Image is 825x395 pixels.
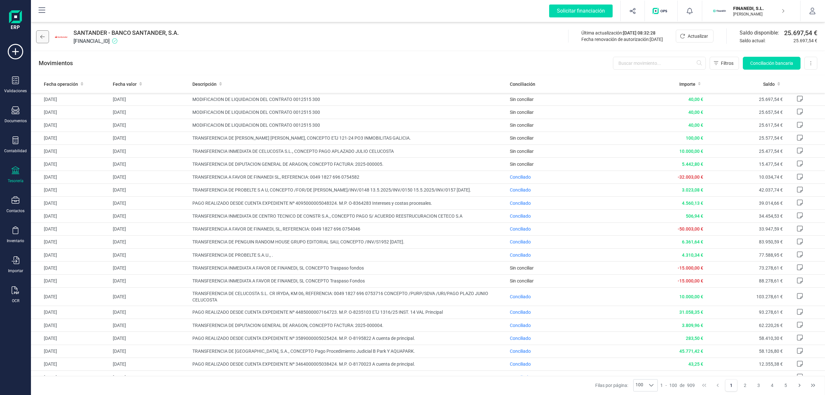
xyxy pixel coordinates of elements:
img: Logo Finanedi [9,10,22,31]
td: [DATE] [110,93,189,106]
p: [PERSON_NAME] [733,12,785,17]
span: 25.697,54 € [793,37,817,44]
span: TRANSFERENCIA INMEDIATA DE CELUCOSTA S.L., CONCEPTO PAGO APLAZADO JULIO CELUCOSTA [192,148,505,154]
span: 4.310,34 € [682,252,703,258]
span: Saldo disponible: [740,29,781,37]
span: Descripción [192,81,217,87]
span: 40,00 € [688,123,703,128]
span: Conciliación [510,81,535,87]
span: TRANSFERENCIA DE PROBELTE S.A.U., . [192,252,505,258]
span: 31.058,35 € [679,310,703,315]
td: 73.278,61 € [706,262,785,274]
span: 5.442,80 € [682,162,703,167]
span: -40,00 € [687,375,703,380]
td: 15.477,54 € [706,158,785,171]
td: [DATE] [110,306,189,319]
td: [DATE] [110,235,189,248]
td: [DATE] [31,106,110,119]
span: 100 [634,380,645,391]
td: [DATE] [110,210,189,222]
td: 88.278,61 € [706,274,785,287]
td: [DATE] [31,306,110,319]
span: TRANSFERENCIA DE DIPUTACION GENERAL DE ARAGON, CONCEPTO FACTURA: 2025-000005. [192,161,505,167]
div: Fecha renovación de autorización: [581,36,663,43]
td: 33.947,59 € [706,222,785,235]
span: 506,94 € [686,213,703,219]
div: Última actualización: [581,30,663,36]
span: 43,25 € [688,361,703,367]
button: Page 4 [766,379,778,391]
td: 93.278,61 € [706,306,785,319]
img: FI [713,4,727,18]
td: [DATE] [110,332,189,345]
td: 25.657,54 € [706,106,785,119]
span: [FINANCIAL_ID] [73,37,179,45]
td: [DATE] [110,106,189,119]
td: 62.220,26 € [706,319,785,332]
span: Fecha valor [113,81,137,87]
span: 6.361,64 € [682,239,703,244]
span: de [680,382,684,389]
div: Inventario [7,238,24,243]
span: 283,50 € [686,336,703,341]
td: [DATE] [31,358,110,370]
span: Sin conciliar [510,278,534,283]
span: TRANSFERENCIA INMEDIATA A FAVOR DE FINANEDI, SL CONCEPTO Traspaso Fondos [192,278,505,284]
p: FINANEDI, S.L. [733,5,785,12]
span: Saldo [763,81,775,87]
td: [DATE] [110,145,189,158]
span: PAGO REALIZADO DESDE CUENTA EXPEDIENTE Nº 3464000005038424. M.P. O-8170023 A cuenta de principal. [192,361,505,367]
span: Conciliado [510,336,531,341]
td: [DATE] [110,358,189,370]
button: Conciliación bancaria [743,57,801,70]
span: 10.000,00 € [679,294,703,299]
span: 40,00 € [688,97,703,102]
td: [DATE] [110,222,189,235]
span: TRANSFERENCIA DE [PERSON_NAME] [PERSON_NAME], CONCEPTO ETJ 121-24 PO3 INMOBILITAS GALICIA. [192,135,505,141]
span: PAGO REALIZADO DESDE CUENTA EXPEDIENTE Nº 4485000007164723. M.P. O-8235103 ETJ 1316/25 INST. 14 V... [192,309,505,315]
span: 1 [660,382,663,389]
td: [DATE] [31,345,110,358]
span: Sin conciliar [510,162,534,167]
td: 42.037,74 € [706,183,785,196]
td: [DATE] [110,287,189,306]
td: [DATE] [31,371,110,384]
span: LIQUIDACION DEL CONTRATO 0012515 300 [192,374,505,380]
span: Filtros [721,60,733,66]
span: 4.560,13 € [682,201,703,206]
td: 39.014,66 € [706,197,785,210]
td: [DATE] [110,262,189,274]
div: Contabilidad [4,148,27,153]
span: -15.000,00 € [678,265,703,271]
span: -32.003,00 € [678,174,703,180]
span: [DATE] 08:32:28 [623,30,655,35]
span: 100,00 € [686,135,703,141]
img: Logo de OPS [653,8,670,14]
td: 103.278,61 € [706,287,785,306]
td: [DATE] [31,274,110,287]
button: Logo de OPS [649,1,674,21]
span: 25.697,54 € [784,28,817,37]
span: SANTANDER - BANCO SANTANDER, S.A. [73,28,179,37]
span: Conciliado [510,174,531,180]
span: 3.809,96 € [682,323,703,328]
td: [DATE] [31,171,110,183]
td: [DATE] [31,145,110,158]
span: Conciliado [510,201,531,206]
span: Saldo actual: [740,37,791,44]
div: Solicitar financiación [549,5,613,17]
td: [DATE] [31,287,110,306]
span: PAGO REALIZADO DESDE CUENTA EXPEDIENTE Nº 3589000005025424. M.P. O-8195822 A cuenta de principal. [192,335,505,341]
span: [DATE] [650,37,663,42]
td: [DATE] [110,171,189,183]
button: Previous Page [712,379,724,391]
td: [DATE] [110,249,189,262]
span: Conciliado [510,349,531,354]
span: 100 [669,382,677,389]
td: 58.126,80 € [706,345,785,358]
button: First Page [698,379,710,391]
button: Page 3 [752,379,765,391]
td: 58.410,30 € [706,332,785,345]
p: Movimientos [39,59,73,68]
span: Conciliado [510,323,531,328]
